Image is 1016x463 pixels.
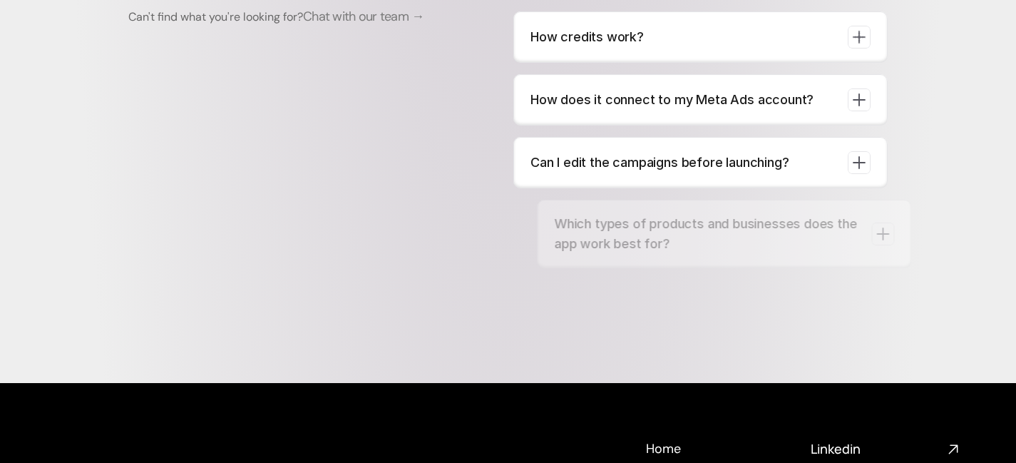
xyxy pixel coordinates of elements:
[530,27,836,47] p: How credits work?
[303,8,424,25] span: Chat with our team →
[303,9,424,24] a: Chat with our team →
[530,153,836,173] p: Can I edit the campaigns before launching?
[811,440,942,458] h4: Linkedin
[811,440,959,458] a: Linkedin
[530,90,836,110] p: How does it connect to my Meta Ads account?
[646,440,681,458] h4: Home
[645,440,682,456] a: Home
[554,214,860,254] p: Which types of products and businesses does the app work best for?
[128,8,456,26] p: Can't find what you're looking for?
